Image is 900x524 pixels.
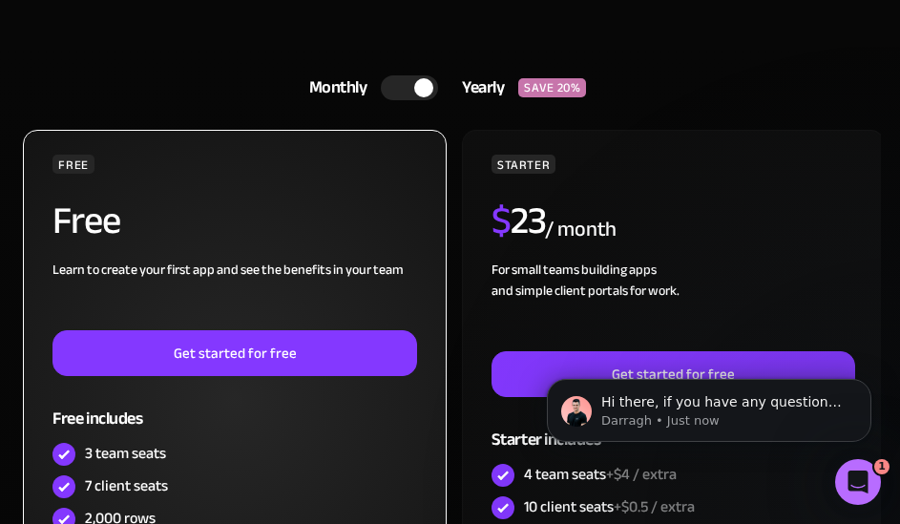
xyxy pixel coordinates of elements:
span: +$4 / extra [606,460,677,489]
span: $ [492,185,511,257]
iframe: Intercom notifications message [518,339,900,472]
div: SAVE 20% [518,78,586,97]
span: +$0.5 / extra [614,493,695,521]
div: Monthly [285,73,382,102]
a: Get started for free [492,351,856,397]
span: 1 [874,459,890,474]
div: For small teams building apps and simple client portals for work. ‍ [492,260,856,351]
div: STARTER [492,155,555,174]
div: 7 client seats [85,475,168,496]
div: 10 client seats [524,496,695,517]
a: Get started for free [52,330,417,376]
iframe: Intercom live chat [835,459,881,505]
div: / month [545,215,617,245]
div: Free includes [52,376,417,438]
div: Yearly [438,73,518,102]
h2: 23 [492,198,545,245]
div: FREE [52,155,94,174]
div: Learn to create your first app and see the benefits in your team ‍ [52,260,417,330]
div: Starter includes [492,397,856,459]
h2: Free [52,198,119,245]
div: 3 team seats [85,443,166,464]
div: 4 team seats [524,464,677,485]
